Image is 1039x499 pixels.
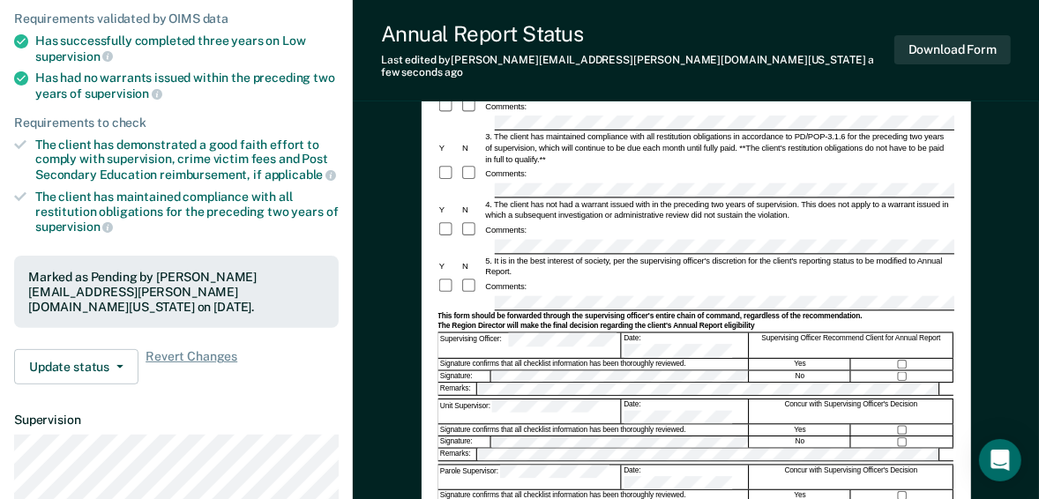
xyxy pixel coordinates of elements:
[750,398,953,423] div: Concur with Supervising Officer's Decision
[483,130,953,164] div: 3. The client has maintained compliance with all restitution obligations in accordance to PD/POP-...
[483,101,528,112] div: Comments:
[35,138,339,182] div: The client has demonstrated a good faith effort to comply with supervision, crime victim fees and...
[979,439,1021,481] div: Open Intercom Messenger
[460,260,483,272] div: N
[437,322,953,331] div: The Region Director will make the final decision regarding the client's Annual Report eligibility
[622,333,749,358] div: Date:
[438,436,491,448] div: Signature:
[265,168,336,182] span: applicable
[381,21,894,47] div: Annual Report Status
[437,260,460,272] div: Y
[460,142,483,153] div: N
[438,449,477,460] div: Remarks:
[35,34,339,63] div: Has successfully completed three years on Low
[750,436,851,448] div: No
[35,190,339,235] div: The client has maintained compliance with all restitution obligations for the preceding two years of
[483,198,953,220] div: 4. The client has not had a warrant issued with in the preceding two years of supervision. This d...
[438,465,621,489] div: Parole Supervisor:
[438,398,621,423] div: Unit Supervisor:
[483,168,528,180] div: Comments:
[750,359,851,370] div: Yes
[438,333,621,358] div: Supervising Officer:
[14,11,339,26] div: Requirements validated by OIMS data
[750,465,953,489] div: Concur with Supervising Officer's Decision
[438,359,749,370] div: Signature confirms that all checklist information has been thoroughly reviewed.
[85,86,162,101] span: supervision
[35,220,113,234] span: supervision
[483,255,953,277] div: 5. It is in the best interest of society, per the supervising officer's discretion for the client...
[483,280,528,292] div: Comments:
[460,204,483,215] div: N
[438,370,491,382] div: Signature:
[28,270,325,314] div: Marked as Pending by [PERSON_NAME][EMAIL_ADDRESS][PERSON_NAME][DOMAIN_NAME][US_STATE] on [DATE].
[14,349,138,384] button: Update status
[437,142,460,153] div: Y
[437,311,953,321] div: This form should be forwarded through the supervising officer's entire chain of command, regardle...
[381,54,894,79] div: Last edited by [PERSON_NAME][EMAIL_ADDRESS][PERSON_NAME][DOMAIN_NAME][US_STATE]
[438,383,477,394] div: Remarks:
[894,35,1011,64] button: Download Form
[35,71,339,101] div: Has had no warrants issued within the preceding two years of
[146,349,237,384] span: Revert Changes
[483,225,528,236] div: Comments:
[14,115,339,130] div: Requirements to check
[437,204,460,215] div: Y
[381,54,874,78] span: a few seconds ago
[438,424,749,436] div: Signature confirms that all checklist information has been thoroughly reviewed.
[750,424,851,436] div: Yes
[750,333,953,358] div: Supervising Officer Recommend Client for Annual Report
[750,370,851,382] div: No
[14,413,339,428] dt: Supervision
[35,49,113,63] span: supervision
[622,465,749,489] div: Date:
[622,398,749,423] div: Date:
